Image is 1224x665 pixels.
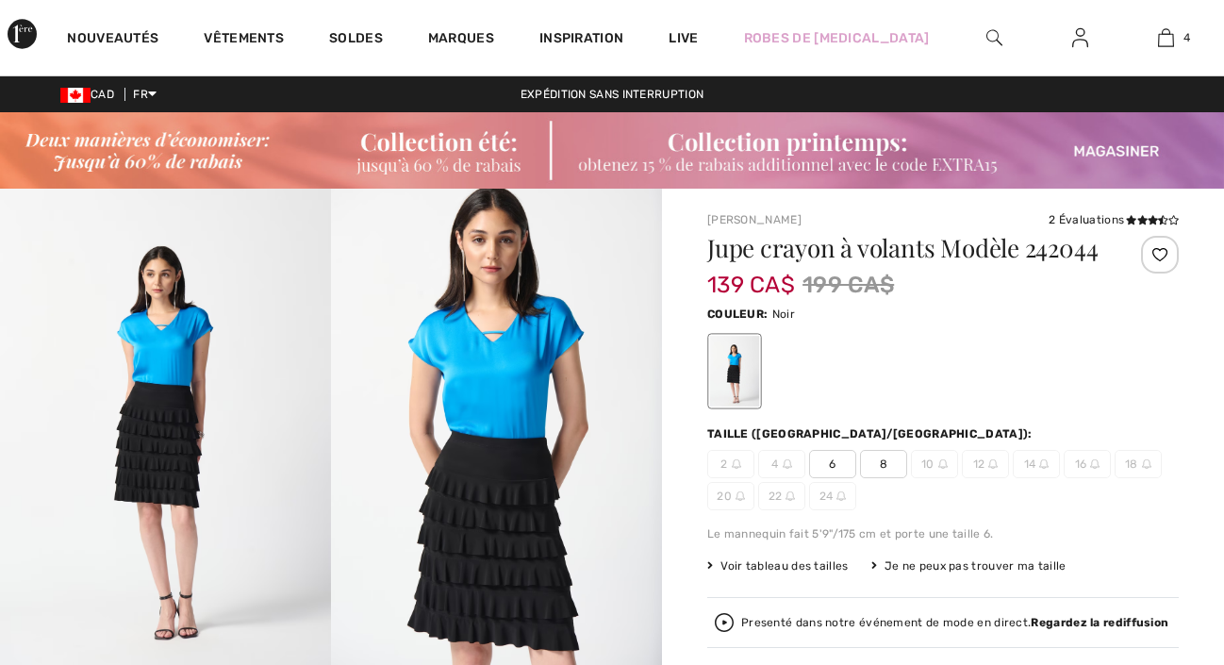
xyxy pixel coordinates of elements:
strong: Regardez la rediffusion [1031,616,1168,629]
span: 12 [962,450,1009,478]
img: Regardez la rediffusion [715,613,734,632]
span: 10 [911,450,958,478]
img: ring-m.svg [1090,459,1100,469]
span: FR [133,88,157,101]
a: Se connecter [1057,26,1103,50]
img: ring-m.svg [1039,459,1049,469]
span: Voir tableau des tailles [707,557,849,574]
img: recherche [986,26,1002,49]
span: 2 [707,450,754,478]
img: ring-m.svg [836,491,846,501]
a: Soldes [329,30,383,50]
a: Vêtements [204,30,284,50]
img: ring-m.svg [783,459,792,469]
span: 6 [809,450,856,478]
img: ring-m.svg [988,459,998,469]
div: Le mannequin fait 5'9"/175 cm et porte une taille 6. [707,525,1179,542]
a: Nouveautés [67,30,158,50]
span: 14 [1013,450,1060,478]
div: Presenté dans notre événement de mode en direct. [741,617,1168,629]
div: Je ne peux pas trouver ma taille [871,557,1067,574]
span: 199 CA$ [802,268,894,302]
div: Taille ([GEOGRAPHIC_DATA]/[GEOGRAPHIC_DATA]): [707,425,1036,442]
img: ring-m.svg [1142,459,1151,469]
a: Robes de [MEDICAL_DATA] [744,28,930,48]
span: Couleur: [707,308,768,321]
img: ring-m.svg [736,491,745,501]
span: 24 [809,482,856,510]
img: Mes infos [1072,26,1088,49]
div: 2 Évaluations [1049,211,1179,228]
div: Noir [710,336,759,407]
a: Marques [428,30,494,50]
h1: Jupe crayon à volants Modèle 242044 [707,236,1100,260]
iframe: Ouvre un widget dans lequel vous pouvez trouver plus d’informations [1103,524,1205,571]
span: Noir [772,308,795,321]
span: 20 [707,482,754,510]
img: ring-m.svg [938,459,948,469]
img: Canadian Dollar [60,88,91,103]
span: Inspiration [539,30,623,50]
img: ring-m.svg [786,491,795,501]
span: CAD [60,88,122,101]
a: [PERSON_NAME] [707,213,802,226]
img: ring-m.svg [732,459,741,469]
img: Mon panier [1158,26,1174,49]
span: 18 [1115,450,1162,478]
img: 1ère Avenue [8,15,37,53]
a: Live [669,28,698,48]
a: 4 [1124,26,1208,49]
span: 139 CA$ [707,253,795,298]
span: 16 [1064,450,1111,478]
span: 4 [758,450,805,478]
span: 8 [860,450,907,478]
span: 4 [1183,29,1190,46]
span: 22 [758,482,805,510]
